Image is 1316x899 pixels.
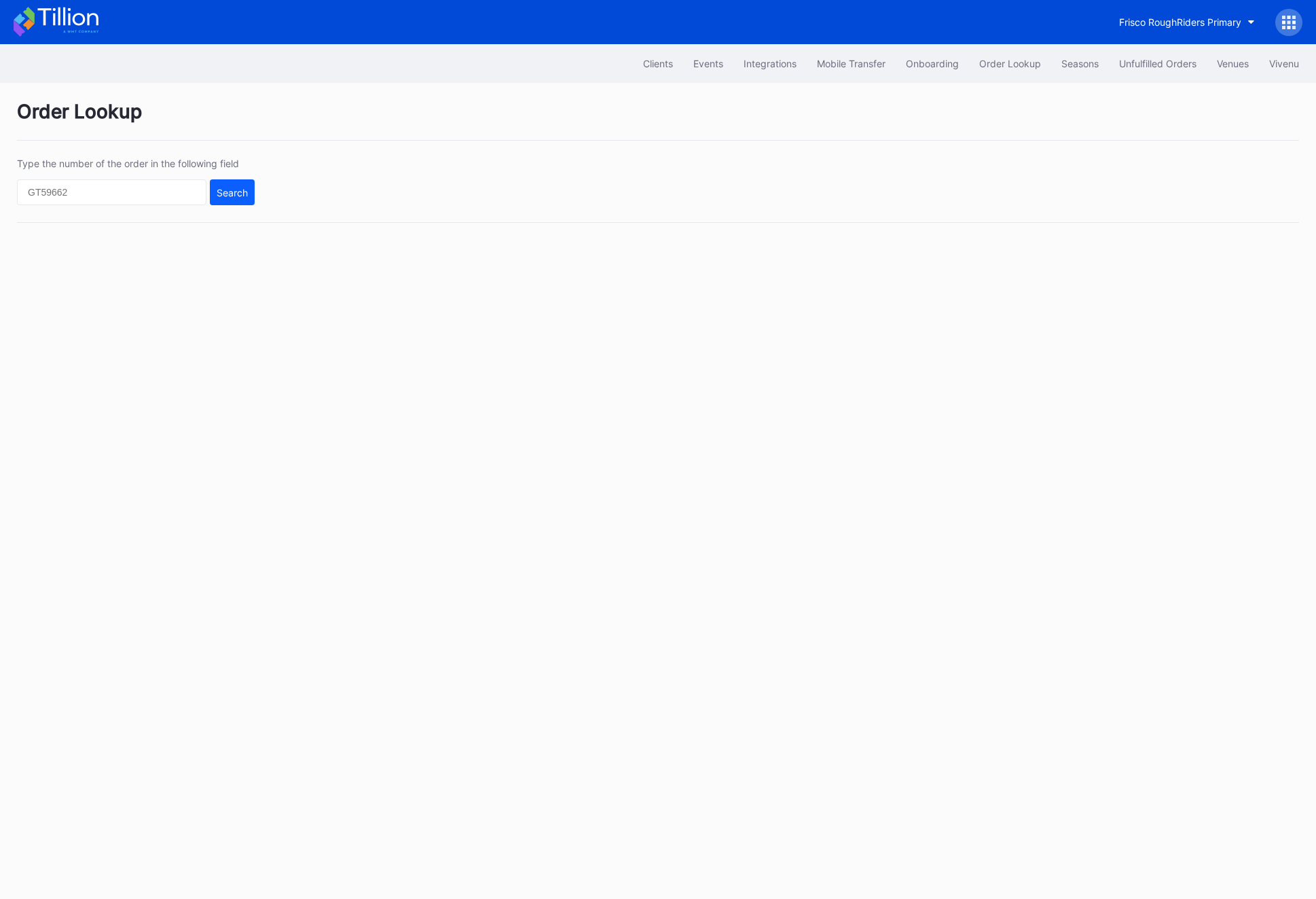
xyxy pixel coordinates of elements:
[969,51,1051,76] button: Order Lookup
[1109,51,1207,76] button: Unfulfilled Orders
[817,58,885,69] div: Mobile Transfer
[1119,16,1241,28] div: Frisco RoughRiders Primary
[1061,58,1099,69] div: Seasons
[1217,58,1249,69] div: Venues
[733,51,807,76] button: Integrations
[896,51,969,76] button: Onboarding
[633,51,683,76] button: Clients
[643,58,673,69] div: Clients
[17,100,1299,141] div: Order Lookup
[906,58,959,69] div: Onboarding
[217,187,248,198] div: Search
[1119,58,1196,69] div: Unfulfilled Orders
[683,51,733,76] button: Events
[807,51,896,76] button: Mobile Transfer
[1259,51,1309,76] button: Vivenu
[693,58,723,69] div: Events
[1051,51,1109,76] button: Seasons
[17,158,255,169] div: Type the number of the order in the following field
[979,58,1041,69] div: Order Lookup
[1269,58,1299,69] div: Vivenu
[744,58,797,69] div: Integrations
[1109,10,1265,35] button: Frisco RoughRiders Primary
[1207,51,1259,76] button: Venues
[17,179,206,205] input: GT59662
[210,179,255,205] button: Search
